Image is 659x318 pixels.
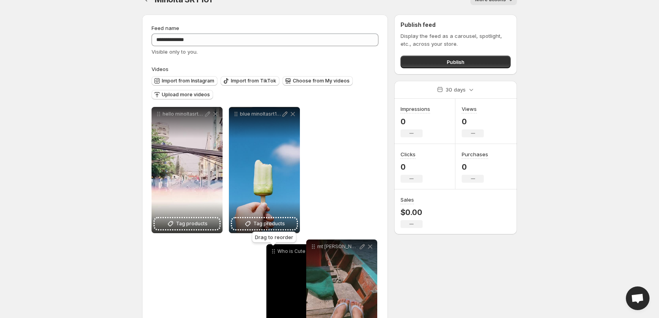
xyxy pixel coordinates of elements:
span: Import from Instagram [162,78,214,84]
p: 0 [462,162,488,172]
button: Publish [401,56,511,68]
p: Display the feed as a carousel, spotlight, etc., across your store. [401,32,511,48]
a: Open chat [626,286,650,310]
span: Visible only to you. [152,49,198,55]
span: Videos [152,66,168,72]
h3: Clicks [401,150,416,158]
button: Import from TikTok [221,76,279,86]
span: Upload more videos [162,92,210,98]
p: 0 [462,117,484,126]
h2: Publish feed [401,21,511,29]
h3: Sales [401,196,414,204]
span: Choose from My videos [293,78,350,84]
span: Publish [447,58,464,66]
span: Feed name [152,25,179,31]
p: 0 [401,162,423,172]
button: Tag products [232,218,297,229]
button: Import from Instagram [152,76,217,86]
p: hello minoltasrt101 [163,111,204,117]
h3: Impressions [401,105,430,113]
h3: Purchases [462,150,488,158]
p: $0.00 [401,208,423,217]
p: 0 [401,117,430,126]
button: Choose from My videos [283,76,353,86]
p: mt [PERSON_NAME] phuquoc rachvem bin sea vitaminsea [317,243,358,250]
span: Import from TikTok [231,78,276,84]
button: Tag products [155,218,219,229]
span: Tag products [253,220,285,228]
div: blue minoltasrt101 reelsTag products [229,107,300,233]
p: 30 days [446,86,466,94]
span: Tag products [176,220,208,228]
p: blue minoltasrt101 reels [240,111,281,117]
p: Who is Cute Camera Co If youre thinking about getting into film photography look no further We ar... [277,248,318,254]
div: hello minoltasrt101Tag products [152,107,223,233]
h3: Views [462,105,477,113]
button: Upload more videos [152,90,213,99]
